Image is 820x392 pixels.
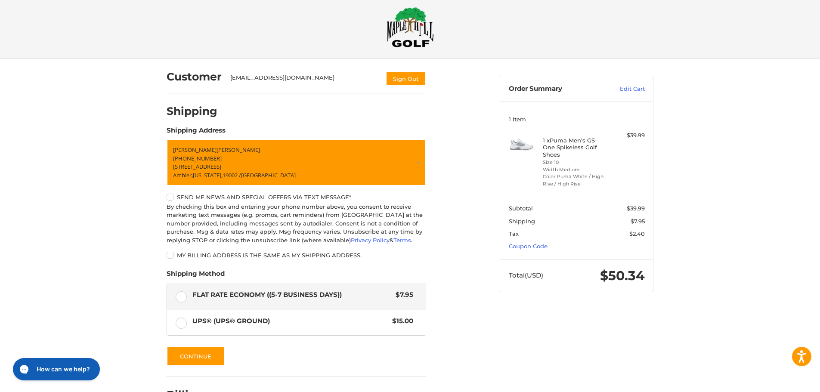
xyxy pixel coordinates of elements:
label: Send me news and special offers via text message* [167,194,426,201]
div: By checking this box and entering your phone number above, you consent to receive marketing text ... [167,203,426,245]
span: Tax [509,230,519,237]
span: [PERSON_NAME] [173,146,217,154]
span: [PHONE_NUMBER] [173,154,222,162]
div: $39.99 [611,131,645,140]
span: UPS® (UPS® Ground) [192,316,388,326]
h3: 1 Item [509,116,645,123]
a: Privacy Policy [351,237,390,244]
span: $2.40 [629,230,645,237]
button: Continue [167,346,225,366]
span: $7.95 [391,290,413,300]
span: $39.99 [627,205,645,212]
span: Flat Rate Economy ((5-7 Business Days)) [192,290,392,300]
span: Total (USD) [509,271,543,279]
li: Width Medium [543,166,609,173]
label: My billing address is the same as my shipping address. [167,252,426,259]
legend: Shipping Address [167,126,226,139]
span: [GEOGRAPHIC_DATA] [241,171,296,179]
legend: Shipping Method [167,269,225,283]
span: 19002 / [223,171,241,179]
span: Ambler, [173,171,193,179]
h3: Order Summary [509,85,601,93]
a: Enter or select a different address [167,139,426,186]
span: $50.34 [600,268,645,284]
h2: Customer [167,70,222,83]
a: Edit Cart [601,85,645,93]
li: Color Puma White / High Rise / High Rise [543,173,609,187]
span: Shipping [509,218,535,225]
span: $7.95 [631,218,645,225]
iframe: Gorgias live chat messenger [9,355,102,383]
div: [EMAIL_ADDRESS][DOMAIN_NAME] [230,74,378,86]
span: [US_STATE], [193,171,223,179]
h4: 1 x Puma Men's GS-One Spikeless Golf Shoes [543,137,609,158]
img: Maple Hill Golf [387,7,434,47]
li: Size 10 [543,159,609,166]
span: $15.00 [388,316,413,326]
button: Sign Out [386,71,426,86]
h2: Shipping [167,105,217,118]
a: Terms [393,237,411,244]
span: [STREET_ADDRESS] [173,163,221,170]
span: Subtotal [509,205,533,212]
span: [PERSON_NAME] [217,146,260,154]
a: Coupon Code [509,243,548,250]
